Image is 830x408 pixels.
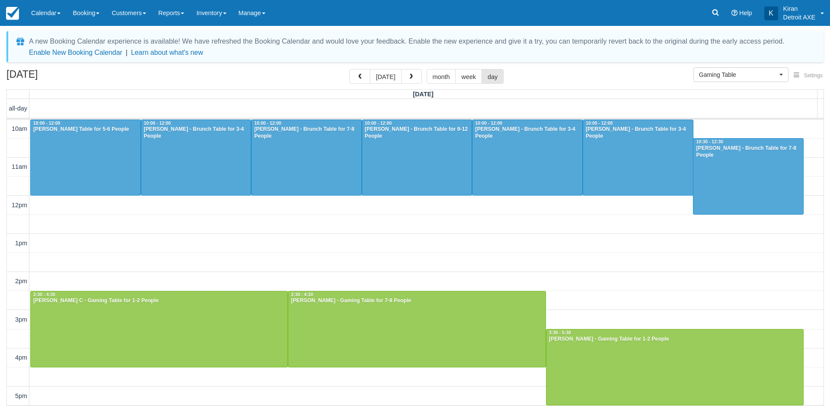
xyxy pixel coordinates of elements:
[30,120,141,196] a: 10:00 - 12:00[PERSON_NAME] Table for 5-6 People
[549,330,571,335] span: 3:30 - 5:30
[739,9,752,16] span: Help
[475,121,502,126] span: 10:00 - 12:00
[364,126,470,140] div: [PERSON_NAME] - Brunch Table for 9-12 People
[15,316,27,323] span: 3pm
[764,6,778,20] div: K
[254,126,359,140] div: [PERSON_NAME] - Brunch Table for 7-8 People
[362,120,472,196] a: 10:00 - 12:00[PERSON_NAME] - Brunch Table for 9-12 People
[427,69,456,84] button: month
[455,69,482,84] button: week
[783,4,815,13] p: Kiran
[9,105,27,112] span: all-day
[144,121,171,126] span: 10:00 - 12:00
[475,126,580,140] div: [PERSON_NAME] - Brunch Table for 3-4 People
[30,291,288,367] a: 2:30 - 4:30[PERSON_NAME] C - Gaming Table for 1-2 People
[693,138,804,215] a: 10:30 - 12:30[PERSON_NAME] - Brunch Table for 7-8 People
[6,69,116,85] h2: [DATE]
[12,202,27,209] span: 12pm
[804,73,823,79] span: Settings
[699,70,777,79] span: Gaming Table
[472,120,583,196] a: 10:00 - 12:00[PERSON_NAME] - Brunch Table for 3-4 People
[291,292,313,297] span: 2:30 - 4:30
[33,297,285,304] div: [PERSON_NAME] C - Gaming Table for 1-2 People
[546,329,804,405] a: 3:30 - 5:30[PERSON_NAME] - Gaming Table for 1-2 People
[12,163,27,170] span: 11am
[15,278,27,285] span: 2pm
[131,49,203,56] a: Learn about what's new
[251,120,362,196] a: 10:00 - 12:00[PERSON_NAME] - Brunch Table for 7-8 People
[696,145,801,159] div: [PERSON_NAME] - Brunch Table for 7-8 People
[370,69,401,84] button: [DATE]
[144,126,249,140] div: [PERSON_NAME] - Brunch Table for 3-4 People
[33,126,138,133] div: [PERSON_NAME] Table for 5-6 People
[549,336,801,343] div: [PERSON_NAME] - Gaming Table for 1-2 People
[290,297,543,304] div: [PERSON_NAME] - Gaming Table for 7-8 People
[15,392,27,399] span: 5pm
[288,291,546,367] a: 2:30 - 4:30[PERSON_NAME] - Gaming Table for 7-8 People
[126,49,128,56] span: |
[585,126,691,140] div: [PERSON_NAME] - Brunch Table for 3-4 People
[788,70,828,82] button: Settings
[33,292,55,297] span: 2:30 - 4:30
[365,121,392,126] span: 10:00 - 12:00
[254,121,281,126] span: 10:00 - 12:00
[731,10,737,16] i: Help
[586,121,613,126] span: 10:00 - 12:00
[693,67,788,82] button: Gaming Table
[29,48,122,57] button: Enable New Booking Calendar
[33,121,60,126] span: 10:00 - 12:00
[141,120,252,196] a: 10:00 - 12:00[PERSON_NAME] - Brunch Table for 3-4 People
[696,139,723,144] span: 10:30 - 12:30
[413,91,434,98] span: [DATE]
[12,125,27,132] span: 10am
[583,120,693,196] a: 10:00 - 12:00[PERSON_NAME] - Brunch Table for 3-4 People
[783,13,815,22] p: Detroit AXE
[15,240,27,247] span: 1pm
[482,69,504,84] button: day
[29,36,785,47] div: A new Booking Calendar experience is available! We have refreshed the Booking Calendar and would ...
[15,354,27,361] span: 4pm
[6,7,19,20] img: checkfront-main-nav-mini-logo.png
